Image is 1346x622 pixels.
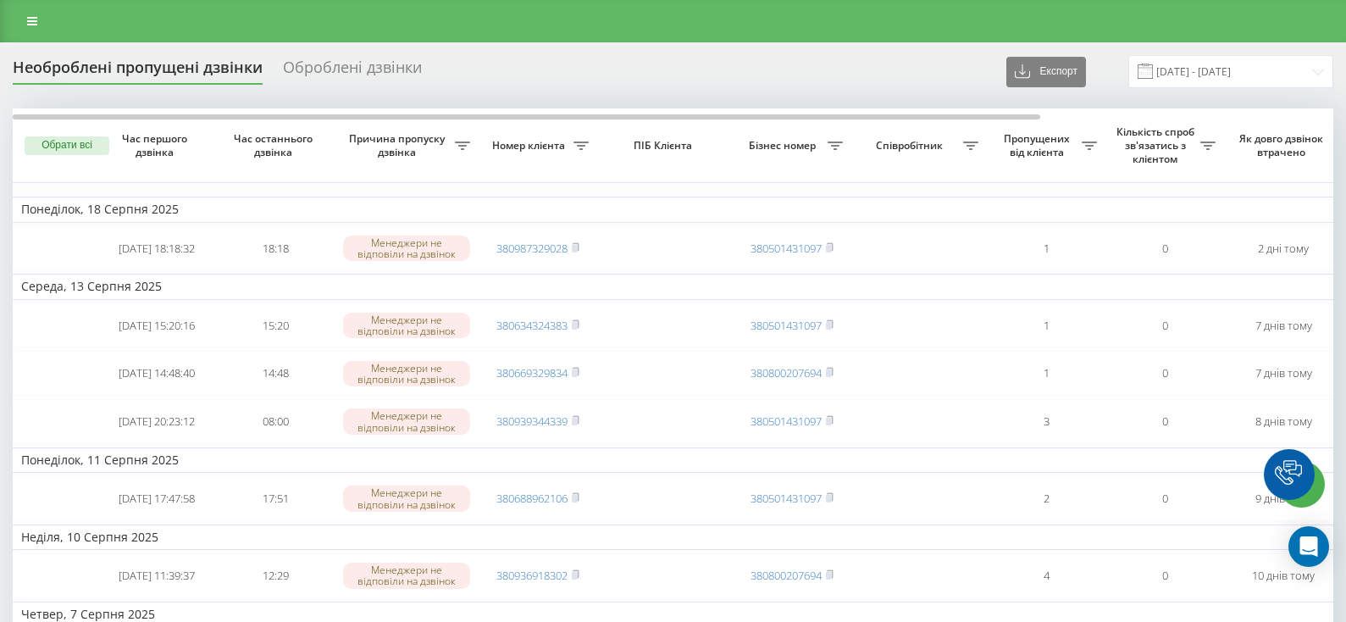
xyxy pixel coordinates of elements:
button: Експорт [1006,57,1086,87]
td: 1 [987,351,1105,396]
td: [DATE] 18:18:32 [97,226,216,271]
td: 4 [987,553,1105,598]
a: 380501431097 [751,414,822,429]
a: 380936918302 [496,568,568,583]
span: Номер клієнта [487,139,573,153]
div: Менеджери не відповіли на дзвінок [343,563,470,588]
td: 1 [987,303,1105,348]
td: 0 [1105,351,1224,396]
span: Час першого дзвінка [111,132,202,158]
td: 12:29 [216,553,335,598]
td: 08:00 [216,399,335,444]
td: 15:20 [216,303,335,348]
td: 0 [1105,303,1224,348]
td: 10 днів тому [1224,553,1343,598]
a: 380501431097 [751,318,822,333]
a: 380800207694 [751,568,822,583]
span: Бізнес номер [741,139,828,153]
td: 2 [987,476,1105,521]
a: 380634324383 [496,318,568,333]
td: 3 [987,399,1105,444]
span: ПІБ Клієнта [612,139,718,153]
td: 14:48 [216,351,335,396]
td: [DATE] 15:20:16 [97,303,216,348]
td: 18:18 [216,226,335,271]
td: 1 [987,226,1105,271]
a: 380501431097 [751,491,822,506]
span: Співробітник [860,139,963,153]
div: Менеджери не відповіли на дзвінок [343,313,470,338]
td: 7 днів тому [1224,351,1343,396]
a: 380669329834 [496,365,568,380]
td: 2 дні тому [1224,226,1343,271]
div: Менеджери не відповіли на дзвінок [343,236,470,261]
td: 0 [1105,226,1224,271]
td: 17:51 [216,476,335,521]
button: Обрати всі [25,136,109,155]
a: 380987329028 [496,241,568,256]
span: Як довго дзвінок втрачено [1238,132,1329,158]
td: 0 [1105,399,1224,444]
td: [DATE] 17:47:58 [97,476,216,521]
span: Час останнього дзвінка [230,132,321,158]
td: [DATE] 20:23:12 [97,399,216,444]
span: Причина пропуску дзвінка [343,132,455,158]
div: Необроблені пропущені дзвінки [13,58,263,85]
td: [DATE] 11:39:37 [97,553,216,598]
span: Кількість спроб зв'язатись з клієнтом [1114,125,1200,165]
div: Оброблені дзвінки [283,58,422,85]
a: 380800207694 [751,365,822,380]
td: [DATE] 14:48:40 [97,351,216,396]
td: 0 [1105,553,1224,598]
div: Менеджери не відповіли на дзвінок [343,486,470,511]
div: Open Intercom Messenger [1288,526,1329,567]
div: Менеджери не відповіли на дзвінок [343,361,470,386]
div: Менеджери не відповіли на дзвінок [343,408,470,434]
a: 380688962106 [496,491,568,506]
td: 0 [1105,476,1224,521]
td: 7 днів тому [1224,303,1343,348]
span: Пропущених від клієнта [995,132,1082,158]
td: 8 днів тому [1224,399,1343,444]
a: 380501431097 [751,241,822,256]
a: 380939344339 [496,414,568,429]
td: 9 днів тому [1224,476,1343,521]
